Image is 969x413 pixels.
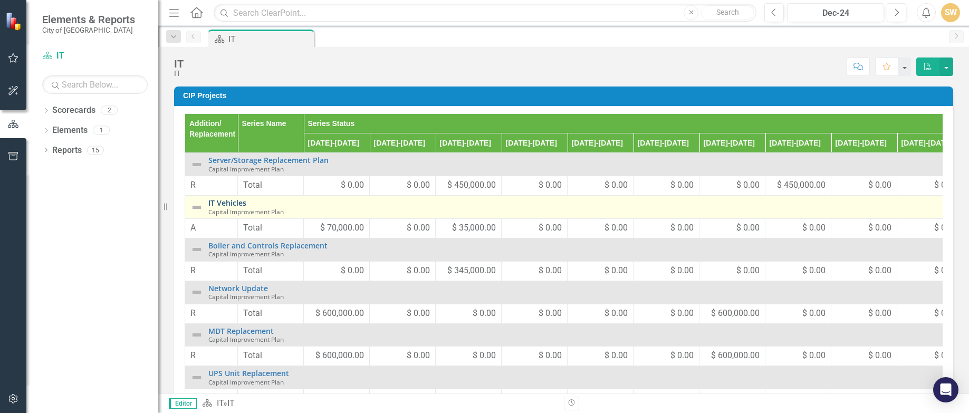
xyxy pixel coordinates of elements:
span: $ 0.00 [934,179,957,191]
span: $ 0.00 [539,222,562,234]
a: Reports [52,145,82,157]
div: 15 [87,146,104,155]
span: R [190,265,196,275]
span: R [190,308,196,318]
div: 1 [93,126,110,135]
div: IT [228,33,311,46]
span: $ 0.00 [473,392,496,405]
span: $ 0.00 [407,222,430,234]
span: $ 120,000.00 [315,392,364,405]
img: Not Defined [190,158,203,171]
span: $ 450,000.00 [777,179,826,191]
img: Not Defined [190,329,203,341]
a: Boiler and Controls Replacement [208,242,957,249]
span: $ 0.00 [539,179,562,191]
td: Double-Click to Edit Right Click for Context Menu [185,196,963,219]
input: Search ClearPoint... [214,4,756,22]
button: Dec-24 [787,3,884,22]
h3: CIP Projects [183,92,948,100]
span: $ 0.00 [802,350,826,362]
span: $ 0.00 [868,265,891,277]
span: $ 0.00 [539,308,562,320]
span: Capital Improvement Plan [208,335,284,343]
td: Double-Click to Edit Right Click for Context Menu [185,281,963,304]
span: $ 0.00 [670,179,694,191]
span: $ 0.00 [670,308,694,320]
span: $ 600,000.00 [315,350,364,362]
span: $ 0.00 [473,308,496,320]
span: $ 0.00 [868,179,891,191]
div: Dec-24 [791,7,880,20]
span: $ 600,000.00 [711,308,760,320]
a: Network Update [208,284,957,292]
td: Double-Click to Edit [185,389,238,409]
span: Capital Improvement Plan [208,165,284,173]
span: $ 450,000.00 [447,179,496,191]
span: $ 70,000.00 [320,222,364,234]
span: $ 0.00 [605,392,628,405]
span: $ 0.00 [539,265,562,277]
td: Double-Click to Edit Right Click for Context Menu [185,366,963,389]
button: Search [701,5,754,20]
div: » [202,398,556,410]
span: R [190,180,196,190]
td: Double-Click to Edit Right Click for Context Menu [185,153,963,176]
span: $ 0.00 [736,265,760,277]
span: A [190,223,196,233]
span: $ 0.00 [802,222,826,234]
span: $ 0.00 [670,265,694,277]
span: $ 0.00 [934,265,957,277]
img: Not Defined [190,286,203,299]
span: $ 0.00 [341,179,364,191]
span: $ 600,000.00 [315,308,364,320]
span: $ 0.00 [802,392,826,405]
span: $ 0.00 [934,308,957,320]
span: Capital Improvement Plan [208,249,284,258]
span: $ 0.00 [934,350,957,362]
span: $ 0.00 [868,350,891,362]
span: $ 0.00 [605,265,628,277]
input: Search Below... [42,75,148,94]
div: Open Intercom Messenger [933,377,958,402]
span: $ 0.00 [341,265,364,277]
a: MDT Replacement [208,327,957,335]
img: ClearPoint Strategy [5,12,24,31]
a: IT Vehicles [208,199,957,207]
span: R [190,350,196,360]
span: Editor [169,398,197,409]
span: Elements & Reports [42,13,135,26]
div: IT [227,398,235,408]
span: Capital Improvement Plan [208,378,284,386]
span: Search [716,8,739,16]
span: $ 0.00 [670,350,694,362]
span: $ 0.00 [868,392,891,405]
span: Total [243,392,298,405]
span: $ 0.00 [407,265,430,277]
span: $ 0.00 [736,222,760,234]
span: $ 120,000.00 [711,392,760,405]
td: Double-Click to Edit Right Click for Context Menu [185,323,963,347]
span: $ 0.00 [407,308,430,320]
span: $ 0.00 [605,308,628,320]
span: $ 0.00 [407,392,430,405]
span: Total [243,265,298,277]
span: $ 0.00 [670,392,694,405]
span: $ 0.00 [868,308,891,320]
span: $ 0.00 [407,179,430,191]
span: $ 0.00 [736,179,760,191]
span: R [190,393,196,403]
span: $ 0.00 [605,350,628,362]
span: Total [243,308,298,320]
td: Double-Click to Edit [185,261,238,281]
td: Double-Click to Edit [185,176,238,196]
img: Not Defined [190,371,203,384]
a: IT [217,398,223,408]
span: $ 600,000.00 [711,350,760,362]
span: $ 0.00 [473,350,496,362]
span: $ 0.00 [407,350,430,362]
div: 2 [101,106,118,115]
span: $ 0.00 [605,179,628,191]
span: $ 0.00 [802,308,826,320]
span: $ 0.00 [934,222,957,234]
button: SW [941,3,960,22]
